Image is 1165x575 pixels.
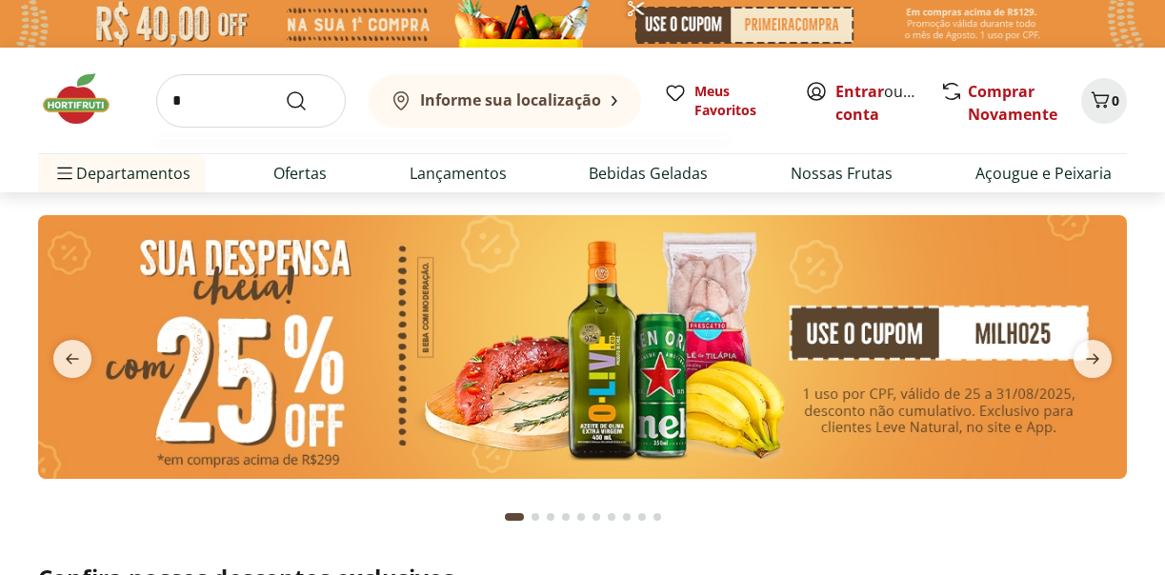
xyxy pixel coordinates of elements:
button: Go to page 9 from fs-carousel [634,494,650,540]
button: Go to page 3 from fs-carousel [543,494,558,540]
a: Lançamentos [410,162,507,185]
button: Go to page 8 from fs-carousel [619,494,634,540]
span: Departamentos [53,150,191,196]
a: Criar conta [835,81,940,125]
button: Go to page 5 from fs-carousel [573,494,589,540]
button: Go to page 4 from fs-carousel [558,494,573,540]
a: Açougue e Peixaria [975,162,1112,185]
button: Submit Search [285,89,331,112]
a: Ofertas [273,162,327,185]
span: ou [835,80,920,126]
span: Meus Favoritos [694,82,782,120]
button: Go to page 6 from fs-carousel [589,494,604,540]
img: cupom [38,215,1127,479]
a: Nossas Frutas [791,162,893,185]
img: Hortifruti [38,70,133,128]
button: Menu [53,150,76,196]
a: Bebidas Geladas [589,162,708,185]
a: Meus Favoritos [664,82,782,120]
span: 0 [1112,91,1119,109]
a: Entrar [835,81,884,102]
button: Informe sua localização [369,74,641,128]
button: Carrinho [1081,78,1127,124]
b: Informe sua localização [420,89,601,110]
button: next [1058,340,1127,378]
button: Go to page 2 from fs-carousel [528,494,543,540]
button: Current page from fs-carousel [501,494,528,540]
input: search [156,74,346,128]
button: previous [38,340,107,378]
button: Go to page 10 from fs-carousel [650,494,665,540]
a: Comprar Novamente [968,81,1057,125]
button: Go to page 7 from fs-carousel [604,494,619,540]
